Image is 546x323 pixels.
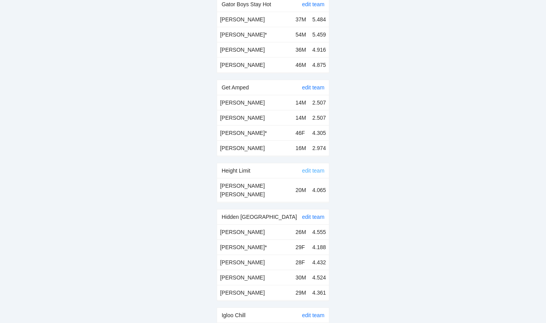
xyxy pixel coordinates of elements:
[217,95,292,110] td: [PERSON_NAME]
[312,187,326,193] span: 4.065
[292,255,309,270] td: 28F
[302,168,325,174] a: edit team
[312,62,326,68] span: 4.875
[312,47,326,53] span: 4.916
[292,270,309,285] td: 30M
[302,1,325,7] a: edit team
[292,225,309,240] td: 26M
[292,12,309,27] td: 37M
[217,178,292,202] td: [PERSON_NAME] [PERSON_NAME]
[217,110,292,125] td: [PERSON_NAME]
[302,84,325,91] a: edit team
[292,178,309,202] td: 20M
[217,125,292,140] td: [PERSON_NAME] *
[292,57,309,72] td: 46M
[292,125,309,140] td: 46F
[292,95,309,110] td: 14M
[217,225,292,240] td: [PERSON_NAME]
[217,239,292,255] td: [PERSON_NAME] *
[312,274,326,281] span: 4.524
[292,140,309,155] td: 16M
[217,285,292,300] td: [PERSON_NAME]
[217,27,292,42] td: [PERSON_NAME] *
[312,130,326,136] span: 4.305
[312,290,326,296] span: 4.361
[217,12,292,27] td: [PERSON_NAME]
[292,42,309,57] td: 36M
[217,270,292,285] td: [PERSON_NAME]
[222,80,302,95] div: Get Amped
[312,244,326,250] span: 4.188
[217,140,292,155] td: [PERSON_NAME]
[312,31,326,38] span: 5.459
[292,110,309,125] td: 14M
[312,115,326,121] span: 2.507
[222,210,302,224] div: Hidden [GEOGRAPHIC_DATA]
[292,285,309,300] td: 29M
[217,42,292,57] td: [PERSON_NAME]
[302,214,325,220] a: edit team
[217,57,292,72] td: [PERSON_NAME]
[217,255,292,270] td: [PERSON_NAME]
[312,229,326,235] span: 4.555
[312,16,326,23] span: 5.484
[312,259,326,265] span: 4.432
[222,308,302,323] div: Igloo Chill
[312,145,326,151] span: 2.974
[292,27,309,42] td: 54M
[302,312,325,318] a: edit team
[312,100,326,106] span: 2.507
[222,163,302,178] div: Height Limit
[292,239,309,255] td: 29F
